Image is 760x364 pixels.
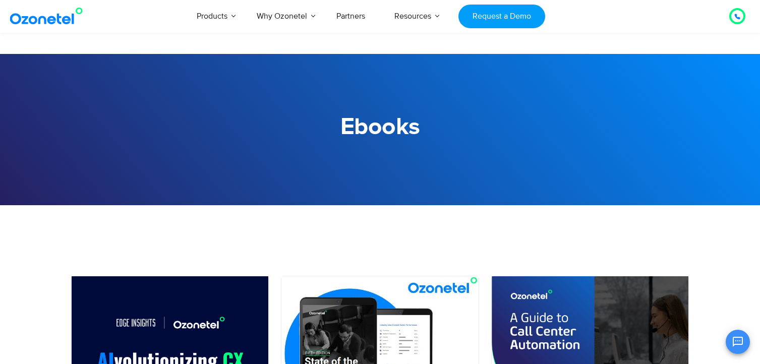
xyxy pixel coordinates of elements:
h1: Ebooks [65,113,695,141]
a: Request a Demo [458,5,545,28]
button: Open chat [726,330,750,354]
